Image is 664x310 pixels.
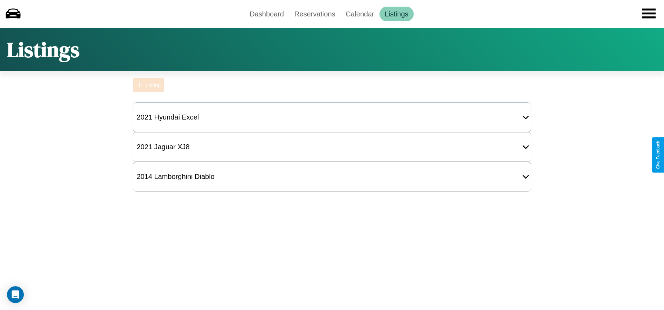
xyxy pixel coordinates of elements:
[341,7,379,21] a: Calendar
[133,78,164,92] button: Listing
[133,139,193,154] div: 2021 Jaguar XJ8
[7,35,79,64] h1: Listings
[244,7,289,21] a: Dashboard
[133,169,218,184] div: 2014 Lamborghini Diablo
[656,141,660,169] div: Give Feedback
[289,7,341,21] a: Reservations
[146,82,161,88] div: Listing
[133,110,202,125] div: 2021 Hyundai Excel
[379,7,414,21] a: Listings
[7,286,24,303] div: Open Intercom Messenger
